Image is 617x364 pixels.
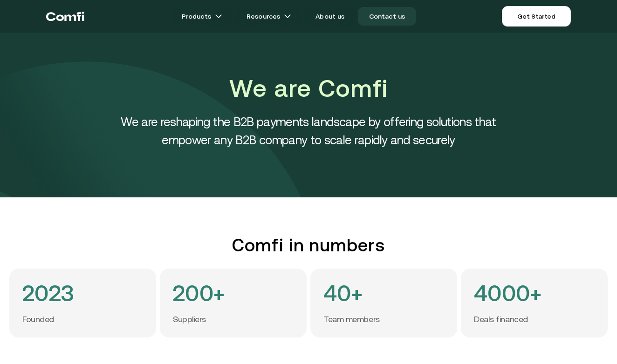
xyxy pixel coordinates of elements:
a: Return to the top of the Comfi home page [46,2,84,30]
p: Deals financed [474,314,528,325]
a: Productsarrow icons [171,7,233,26]
h1: We are Comfi [99,72,518,105]
h4: 40+ [323,282,363,305]
p: Founded [22,314,54,325]
img: arrow icons [215,13,222,20]
a: Get Started [502,6,570,27]
h4: 4000+ [474,282,542,305]
h4: 2023 [22,282,75,305]
h2: Comfi in numbers [9,235,608,256]
a: Resourcesarrow icons [235,7,302,26]
img: arrow icons [284,13,291,20]
p: Team members [323,314,380,325]
p: Suppliers [173,314,206,325]
a: About us [304,7,356,26]
a: Contact us [358,7,417,26]
h4: 200+ [173,282,225,305]
h4: We are reshaping the B2B payments landscape by offering solutions that empower any B2B company to... [99,113,518,149]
